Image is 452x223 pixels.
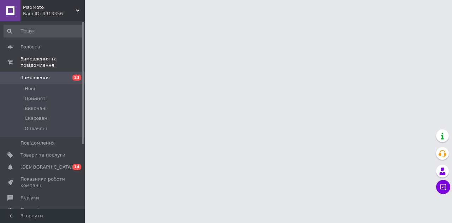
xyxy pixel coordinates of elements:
span: Замовлення та повідомлення [20,56,85,69]
span: Оплачені [25,125,47,132]
span: 23 [72,75,81,81]
span: MaxMoto [23,4,76,11]
span: Замовлення [20,75,50,81]
span: Товари та послуги [20,152,65,158]
span: Скасовані [25,115,49,122]
button: Чат з покупцем [436,180,450,194]
span: Відгуки [20,195,39,201]
span: [DEMOGRAPHIC_DATA] [20,164,73,170]
span: Виконані [25,105,47,112]
span: Покупці [20,207,40,213]
span: Показники роботи компанії [20,176,65,189]
span: 14 [72,164,81,170]
input: Пошук [4,25,83,37]
span: Головна [20,44,40,50]
span: Нові [25,86,35,92]
span: Прийняті [25,95,47,102]
span: Повідомлення [20,140,55,146]
div: Ваш ID: 3913356 [23,11,85,17]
